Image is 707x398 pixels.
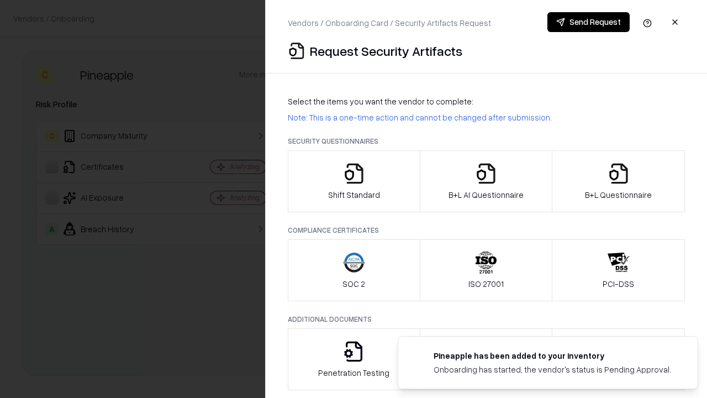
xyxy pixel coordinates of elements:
button: B+L Questionnaire [552,150,685,212]
button: B+L AI Questionnaire [420,150,553,212]
p: SOC 2 [342,278,365,290]
p: PCI-DSS [603,278,634,290]
button: ISO 27001 [420,239,553,301]
button: Send Request [547,12,630,32]
p: ISO 27001 [468,278,504,290]
p: Note: This is a one-time action and cannot be changed after submission. [288,112,685,123]
button: Data Processing Agreement [552,328,685,390]
p: Select the items you want the vendor to complete: [288,96,685,107]
p: Penetration Testing [318,367,389,379]
div: Pineapple has been added to your inventory [434,350,671,362]
button: PCI-DSS [552,239,685,301]
button: Penetration Testing [288,328,420,390]
button: Privacy Policy [420,328,553,390]
p: Security Questionnaires [288,137,685,146]
p: Vendors / Onboarding Card / Security Artifacts Request [288,17,491,29]
button: SOC 2 [288,239,420,301]
p: Compliance Certificates [288,226,685,235]
img: pineappleenergy.com [411,350,425,363]
p: B+L Questionnaire [585,189,652,201]
p: Request Security Artifacts [310,42,462,60]
button: Shift Standard [288,150,420,212]
p: Additional Documents [288,315,685,324]
div: Onboarding has started, the vendor's status is Pending Approval. [434,364,671,375]
p: Shift Standard [328,189,380,201]
p: B+L AI Questionnaire [449,189,524,201]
